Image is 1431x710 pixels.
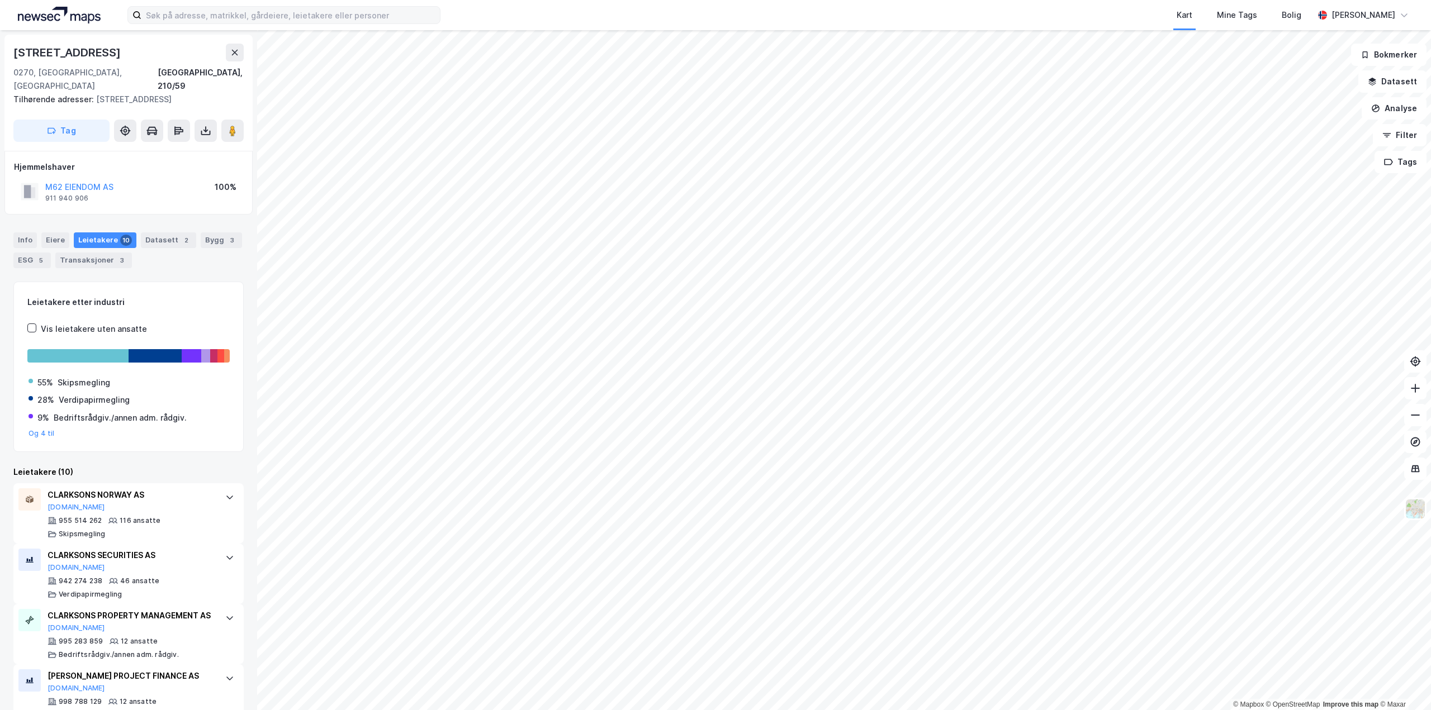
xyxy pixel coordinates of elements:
a: Mapbox [1233,701,1264,708]
button: Og 4 til [29,429,55,438]
a: Improve this map [1323,701,1378,708]
div: Hjemmelshaver [14,160,243,174]
div: Verdipapirmegling [59,393,130,407]
div: 28% [37,393,54,407]
div: Transaksjoner [55,252,132,268]
img: Z [1405,498,1426,520]
span: Tilhørende adresser: [13,94,96,104]
div: 995 283 859 [59,637,103,646]
button: Tags [1375,151,1427,173]
button: [DOMAIN_NAME] [48,623,105,632]
a: OpenStreetMap [1266,701,1320,708]
div: Leietakere etter industri [27,296,230,309]
div: 955 514 262 [59,516,102,525]
div: 5 [35,255,46,266]
div: 46 ansatte [120,576,159,585]
div: ESG [13,252,51,268]
div: CLARKSONS SECURITIES AS [48,549,214,562]
div: 0270, [GEOGRAPHIC_DATA], [GEOGRAPHIC_DATA] [13,66,158,93]
div: Kontrollprogram for chat [1375,656,1431,710]
div: 12 ansatte [120,697,157,706]
button: Tag [13,120,110,142]
div: 55% [37,376,53,389]
iframe: Chat Widget [1375,656,1431,710]
div: Leietakere [74,232,136,248]
div: 9% [37,411,49,425]
div: [PERSON_NAME] PROJECT FINANCE AS [48,669,214,683]
div: Eiere [41,232,69,248]
div: Info [13,232,37,248]
div: [STREET_ADDRESS] [13,44,123,61]
div: 10 [120,235,132,246]
div: Leietakere (10) [13,465,244,479]
div: [PERSON_NAME] [1332,8,1395,22]
div: CLARKSONS NORWAY AS [48,488,214,502]
div: Kart [1177,8,1192,22]
div: Datasett [141,232,196,248]
button: [DOMAIN_NAME] [48,684,105,693]
button: [DOMAIN_NAME] [48,563,105,572]
div: Verdipapirmegling [59,590,122,599]
div: CLARKSONS PROPERTY MANAGEMENT AS [48,609,214,622]
div: Bedriftsrådgiv./annen adm. rådgiv. [54,411,187,425]
button: Datasett [1358,70,1427,93]
button: [DOMAIN_NAME] [48,503,105,512]
div: Vis leietakere uten ansatte [41,322,147,336]
div: Skipsmegling [58,376,110,389]
button: Analyse [1362,97,1427,120]
button: Filter [1373,124,1427,146]
div: 2 [181,235,192,246]
div: Skipsmegling [59,530,105,539]
div: 3 [116,255,127,266]
div: Bedriftsrådgiv./annen adm. rådgiv. [59,650,179,659]
img: logo.a4113a55bc3d86da70a041830d287a7e.svg [18,7,101,23]
div: 942 274 238 [59,576,102,585]
button: Bokmerker [1351,44,1427,66]
div: Mine Tags [1217,8,1257,22]
div: [STREET_ADDRESS] [13,93,235,106]
div: 911 940 906 [45,194,88,203]
div: 116 ansatte [120,516,160,525]
div: 100% [215,180,236,194]
input: Søk på adresse, matrikkel, gårdeiere, leietakere eller personer [141,7,440,23]
div: 12 ansatte [121,637,158,646]
div: 3 [226,235,238,246]
div: 998 788 129 [59,697,102,706]
div: [GEOGRAPHIC_DATA], 210/59 [158,66,244,93]
div: Bolig [1282,8,1301,22]
div: Bygg [201,232,242,248]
